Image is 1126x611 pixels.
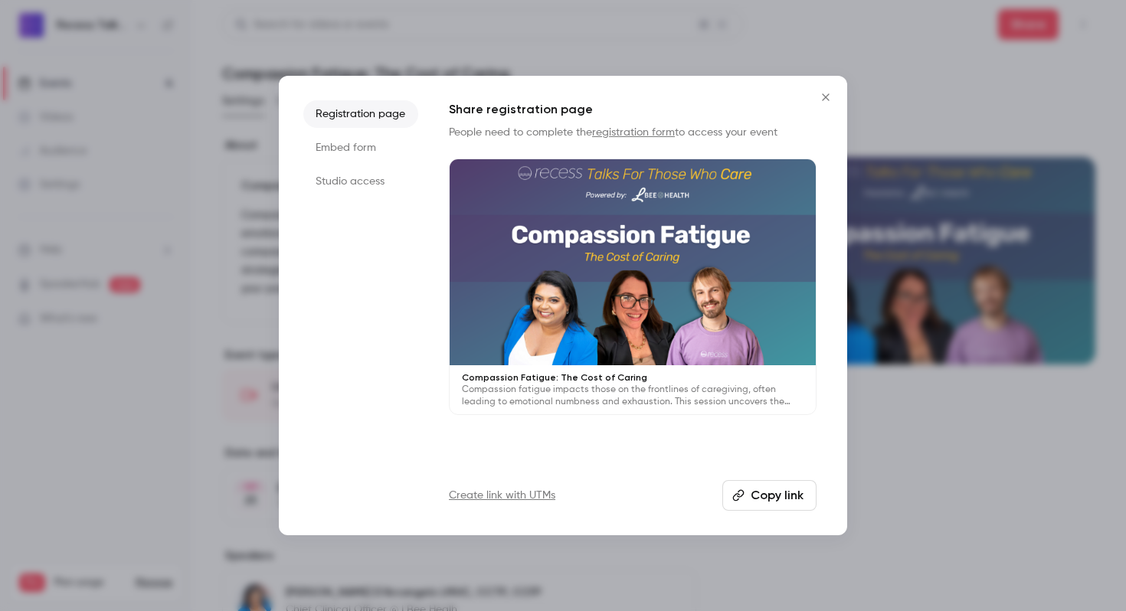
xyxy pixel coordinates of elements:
p: People need to complete the to access your event [449,125,817,140]
h1: Share registration page [449,100,817,119]
a: Compassion Fatigue: The Cost of CaringCompassion fatigue impacts those on the frontlines of careg... [449,158,817,415]
a: registration form [592,127,675,138]
button: Copy link [722,480,817,511]
li: Studio access [303,168,418,195]
a: Create link with UTMs [449,488,555,503]
li: Registration page [303,100,418,128]
p: Compassion Fatigue: The Cost of Caring [462,371,804,384]
p: Compassion fatigue impacts those on the frontlines of caregiving, often leading to emotional numb... [462,384,804,408]
button: Close [810,82,841,113]
li: Embed form [303,134,418,162]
